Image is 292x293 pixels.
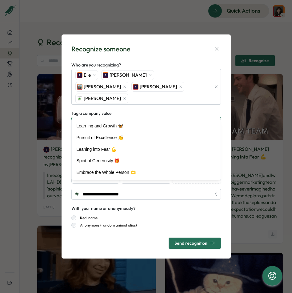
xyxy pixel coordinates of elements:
[84,83,121,90] span: [PERSON_NAME]
[103,72,108,78] img: Emilie Jensen
[174,240,215,246] div: Send recognition
[133,84,138,90] img: Sarah Lazarich
[71,205,135,212] div: With your name or anonymously?
[110,72,147,78] span: [PERSON_NAME]
[140,83,177,90] span: [PERSON_NAME]
[71,44,130,54] div: Recognize someone
[84,95,121,102] span: [PERSON_NAME]
[77,96,82,101] img: Yazeed Loonat
[73,167,219,179] div: Embrace the Whole Person 🫶
[73,144,219,155] div: Leaning into Fear 💪
[73,155,219,167] div: Spirit of Generosity 🎁
[84,72,91,78] span: Elle
[77,72,82,78] img: Elle
[77,84,82,90] img: Emily Jablonski
[76,223,137,228] label: Anonymous (random animal alias)
[73,120,219,132] div: Learning and Growth 🦋
[71,62,121,69] label: Who are you recognizing?
[73,132,219,144] div: Pursuit of Excellence 👏
[71,110,111,117] label: Tag a company value
[76,215,98,220] label: Real name
[169,238,221,249] button: Send recognition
